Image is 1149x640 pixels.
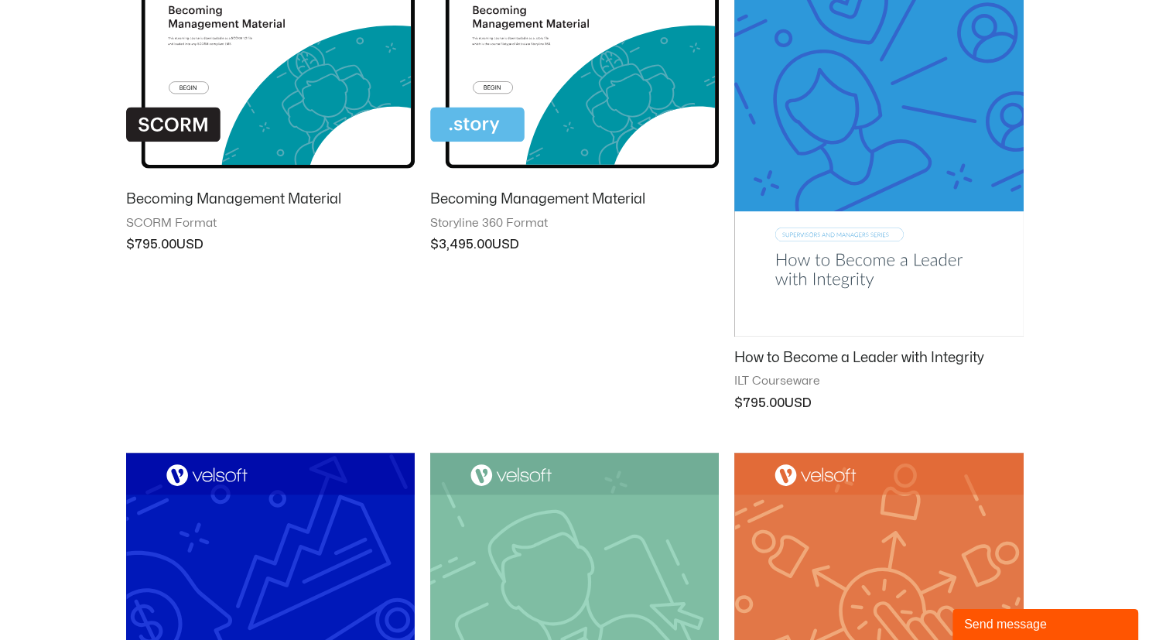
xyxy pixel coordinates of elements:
[126,238,176,251] bdi: 795.00
[734,397,743,409] span: $
[430,238,492,251] bdi: 3,495.00
[734,374,1023,389] span: ILT Courseware
[126,190,415,208] h2: Becoming Management Material
[126,190,415,215] a: Becoming Management Material
[734,349,1023,374] a: How to Become a Leader with Integrity
[952,606,1141,640] iframe: chat widget
[430,238,439,251] span: $
[126,238,135,251] span: $
[430,190,719,208] h2: Becoming Management Material
[430,190,719,215] a: Becoming Management Material
[430,216,719,231] span: Storyline 360 Format
[734,397,785,409] bdi: 795.00
[734,349,1023,367] h2: How to Become a Leader with Integrity
[126,216,415,231] span: SCORM Format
